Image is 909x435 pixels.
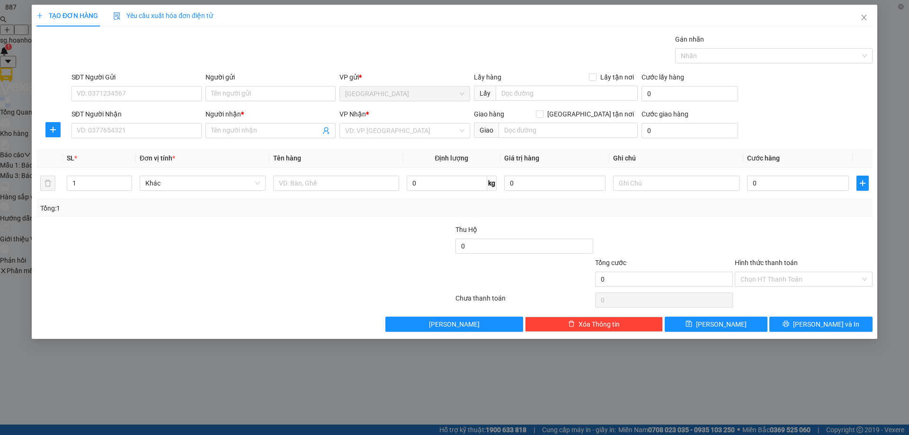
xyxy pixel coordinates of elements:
span: Tên hàng [273,154,301,162]
div: VP gửi [340,72,470,82]
span: Tổng cước [595,259,626,266]
span: Lấy hàng [474,73,501,81]
span: Yêu cầu xuất hóa đơn điện tử [113,12,213,19]
span: plus [46,126,60,133]
input: Cước lấy hàng [642,86,738,101]
button: delete [40,176,55,191]
label: Cước giao hàng [642,110,688,118]
span: SL [67,154,74,162]
span: Lấy tận nơi [597,72,638,82]
label: Cước lấy hàng [642,73,684,81]
input: Dọc đường [496,86,638,101]
label: Gán nhãn [675,36,704,43]
button: plus [856,176,869,191]
div: Người gửi [205,72,336,82]
span: VP Nhận [340,110,366,118]
img: icon [113,12,121,20]
span: printer [783,320,789,328]
span: delete [568,320,575,328]
span: Cước hàng [747,154,780,162]
div: SĐT Người Nhận [71,109,202,119]
span: Định lượng [435,154,469,162]
span: Thu Hộ [455,226,477,233]
span: [PERSON_NAME] [429,319,480,329]
span: Đơn vị tính [140,154,175,162]
span: Khác [145,176,260,190]
span: plus [857,179,868,187]
span: Giao hàng [474,110,504,118]
button: plus [45,122,61,137]
input: Dọc đường [499,123,638,138]
span: user-add [323,127,330,134]
span: Xóa Thông tin [579,319,620,329]
button: printer[PERSON_NAME] và In [770,317,873,332]
input: VD: Bàn, Ghế [273,176,399,191]
span: plus [36,12,43,19]
div: SĐT Người Gửi [71,72,202,82]
label: Hình thức thanh toán [735,259,798,266]
button: Close [851,5,877,31]
div: Tổng: 1 [40,203,351,213]
span: TẠO ĐƠN HÀNG [36,12,98,19]
th: Ghi chú [610,149,743,168]
span: kg [487,176,497,191]
div: Chưa thanh toán [454,293,594,310]
span: [GEOGRAPHIC_DATA] tận nơi [544,109,638,119]
span: close [860,14,868,21]
span: save [686,320,693,328]
div: Người nhận [205,109,336,119]
span: Lấy [474,86,496,101]
input: Ghi Chú [614,176,740,191]
span: Giá trị hàng [504,154,539,162]
span: [PERSON_NAME] và In [793,319,859,329]
input: Cước giao hàng [642,123,738,138]
span: SÀI GÒN [346,87,464,101]
button: deleteXóa Thông tin [526,317,663,332]
span: Giao [474,123,499,138]
button: save[PERSON_NAME] [665,317,767,332]
span: [PERSON_NAME] [696,319,747,329]
button: [PERSON_NAME] [386,317,524,332]
input: 0 [504,176,606,191]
